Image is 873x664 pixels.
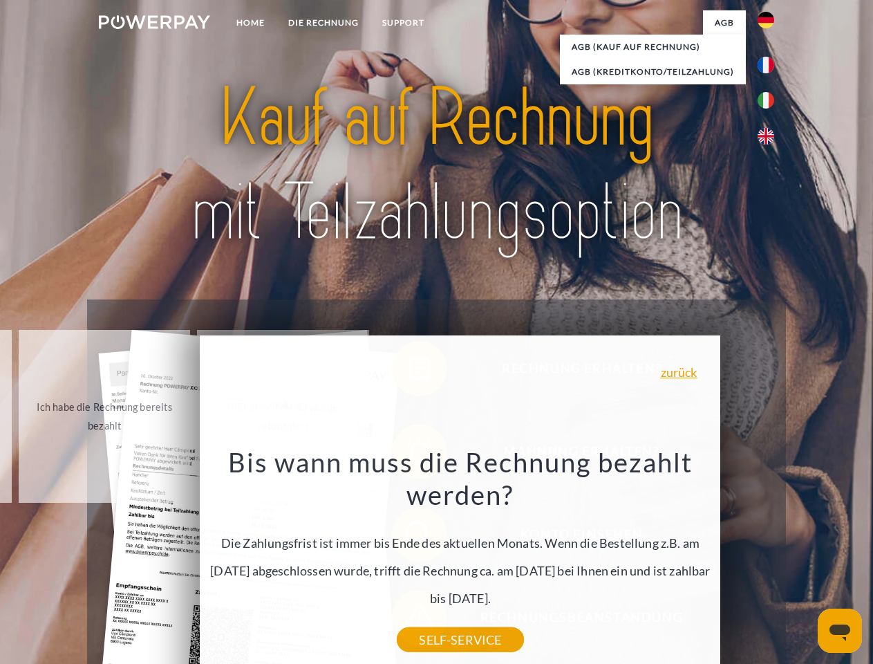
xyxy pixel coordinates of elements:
a: DIE RECHNUNG [276,10,370,35]
img: logo-powerpay-white.svg [99,15,210,29]
img: title-powerpay_de.svg [132,66,741,265]
a: agb [703,10,746,35]
img: de [758,12,774,28]
a: SUPPORT [370,10,436,35]
img: it [758,92,774,109]
a: zurück [661,366,697,378]
a: SELF-SERVICE [397,627,523,652]
div: Die Zahlungsfrist ist immer bis Ende des aktuellen Monats. Wenn die Bestellung z.B. am [DATE] abg... [208,445,713,640]
a: AGB (Kauf auf Rechnung) [560,35,746,59]
iframe: Schaltfläche zum Öffnen des Messaging-Fensters [818,609,862,653]
img: en [758,128,774,145]
div: Ich habe die Rechnung bereits bezahlt [27,398,182,435]
h3: Bis wann muss die Rechnung bezahlt werden? [208,445,713,512]
img: fr [758,57,774,73]
a: AGB (Kreditkonto/Teilzahlung) [560,59,746,84]
a: Home [225,10,276,35]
